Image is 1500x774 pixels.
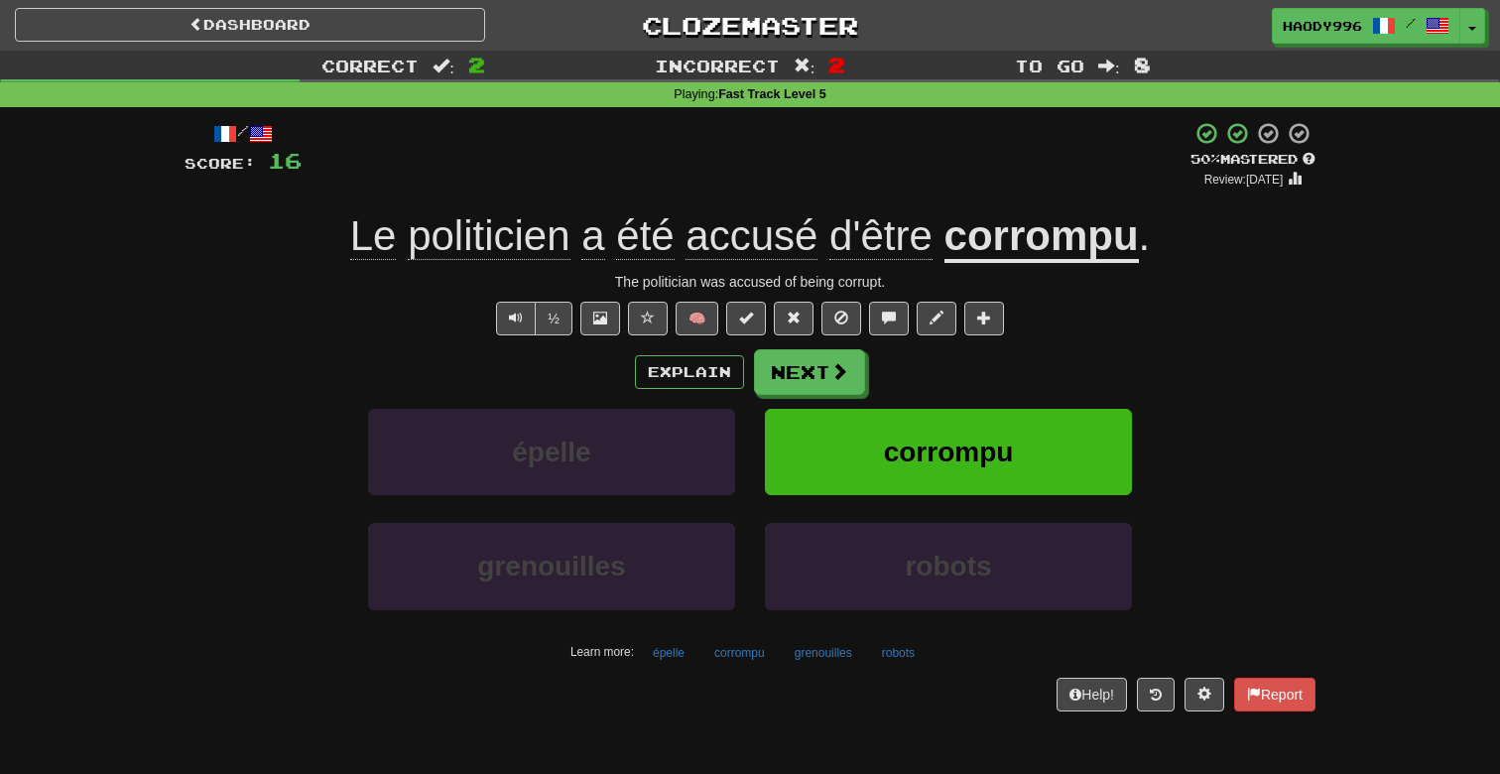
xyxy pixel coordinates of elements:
[581,212,604,260] span: a
[580,302,620,335] button: Show image (alt+x)
[1190,151,1315,169] div: Mastered
[185,155,256,172] span: Score:
[185,121,302,146] div: /
[268,148,302,173] span: 16
[655,56,780,75] span: Incorrect
[821,302,861,335] button: Ignore sentence (alt+i)
[718,87,826,101] strong: Fast Track Level 5
[1137,678,1175,711] button: Round history (alt+y)
[477,551,625,581] span: grenouilles
[1190,151,1220,167] span: 50 %
[828,53,845,76] span: 2
[1134,53,1151,76] span: 8
[944,212,1139,263] u: corrompu
[642,638,695,668] button: épelle
[1098,58,1120,74] span: :
[628,302,668,335] button: Favorite sentence (alt+f)
[570,645,634,659] small: Learn more:
[917,302,956,335] button: Edit sentence (alt+d)
[754,349,865,395] button: Next
[765,409,1132,495] button: corrompu
[515,8,985,43] a: Clozemaster
[433,58,454,74] span: :
[350,212,397,260] span: Le
[905,551,991,581] span: robots
[15,8,485,42] a: Dashboard
[884,437,1014,467] span: corrompu
[1234,678,1315,711] button: Report
[871,638,926,668] button: robots
[492,302,572,335] div: Text-to-speech controls
[765,523,1132,609] button: robots
[535,302,572,335] button: ½
[1204,173,1284,187] small: Review: [DATE]
[408,212,569,260] span: politicien
[829,212,933,260] span: d'être
[1139,212,1151,259] span: .
[512,437,590,467] span: épelle
[1057,678,1127,711] button: Help!
[468,53,485,76] span: 2
[185,272,1315,292] div: The politician was accused of being corrupt.
[616,212,674,260] span: été
[794,58,815,74] span: :
[1015,56,1084,75] span: To go
[1272,8,1460,44] a: haody996 /
[1283,17,1362,35] span: haody996
[703,638,776,668] button: corrompu
[635,355,744,389] button: Explain
[686,212,817,260] span: accusé
[1406,16,1416,30] span: /
[496,302,536,335] button: Play sentence audio (ctl+space)
[368,523,735,609] button: grenouilles
[784,638,863,668] button: grenouilles
[774,302,813,335] button: Reset to 0% Mastered (alt+r)
[368,409,735,495] button: épelle
[676,302,718,335] button: 🧠
[964,302,1004,335] button: Add to collection (alt+a)
[869,302,909,335] button: Discuss sentence (alt+u)
[726,302,766,335] button: Set this sentence to 100% Mastered (alt+m)
[321,56,419,75] span: Correct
